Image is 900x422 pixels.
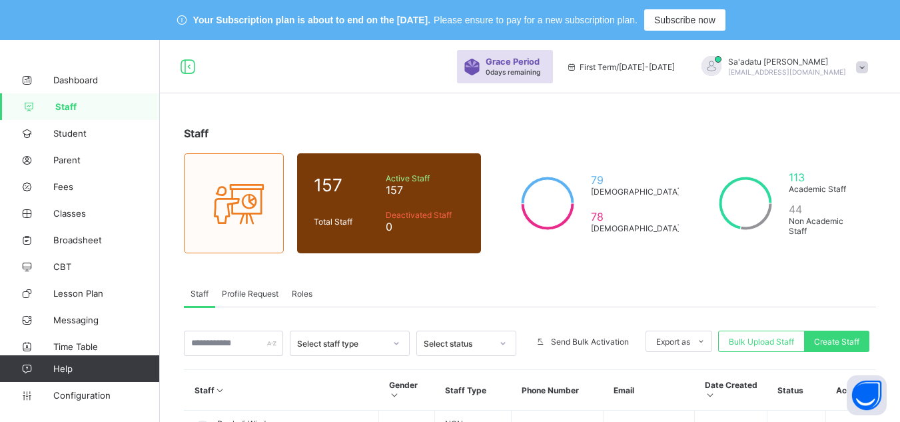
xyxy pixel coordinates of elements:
span: Messaging [53,315,160,325]
span: 78 [591,210,680,223]
span: 79 [591,173,680,187]
span: Grace Period [486,57,540,67]
span: Export as [656,337,690,347]
div: Total Staff [310,213,382,230]
th: Email [604,370,695,411]
span: Broadsheet [53,235,160,245]
span: Active Staff [386,173,465,183]
div: Sa'adatu Muhammed [688,56,875,78]
span: Staff [184,127,209,140]
span: 157 [386,183,465,197]
span: Send Bulk Activation [551,337,629,347]
span: Sa'adatu [PERSON_NAME] [728,57,846,67]
span: Your Subscription plan is about to end on the [DATE]. [193,15,430,25]
th: Staff [185,370,379,411]
span: Profile Request [222,289,278,299]
span: [DEMOGRAPHIC_DATA] [591,187,680,197]
span: Dashboard [53,75,160,85]
span: Configuration [53,390,159,401]
span: session/term information [566,62,675,72]
th: Actions [826,370,876,411]
span: Subscribe now [654,15,715,25]
div: Select staff type [297,339,385,349]
img: sticker-purple.71386a28dfed39d6af7621340158ba97.svg [464,59,480,75]
th: Status [767,370,826,411]
button: Open asap [847,375,887,415]
span: Fees [53,181,160,192]
span: 0 days remaining [486,68,540,76]
i: Sort in Ascending Order [215,385,226,395]
span: Student [53,128,160,139]
span: Deactivated Staff [386,210,465,220]
i: Sort in Ascending Order [389,390,400,400]
span: [DEMOGRAPHIC_DATA] [591,223,680,233]
th: Staff Type [435,370,512,411]
th: Gender [379,370,435,411]
span: Create Staff [814,337,859,347]
span: 44 [789,203,859,216]
span: Parent [53,155,160,165]
span: Staff [191,289,209,299]
div: Select status [424,339,492,349]
span: Please ensure to pay for a new subscription plan. [434,15,638,25]
span: 113 [789,171,859,184]
span: CBT [53,261,160,272]
span: Lesson Plan [53,288,160,299]
span: [EMAIL_ADDRESS][DOMAIN_NAME] [728,68,846,76]
span: Classes [53,208,160,219]
span: Staff [55,101,160,112]
span: 0 [386,220,465,233]
th: Phone Number [512,370,604,411]
th: Date Created [695,370,767,411]
span: 157 [314,175,379,195]
span: Help [53,363,159,374]
span: Time Table [53,341,160,352]
span: Bulk Upload Staff [729,337,794,347]
span: Roles [292,289,312,299]
span: Academic Staff [789,184,859,194]
i: Sort in Ascending Order [705,390,716,400]
span: Non Academic Staff [789,216,859,236]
